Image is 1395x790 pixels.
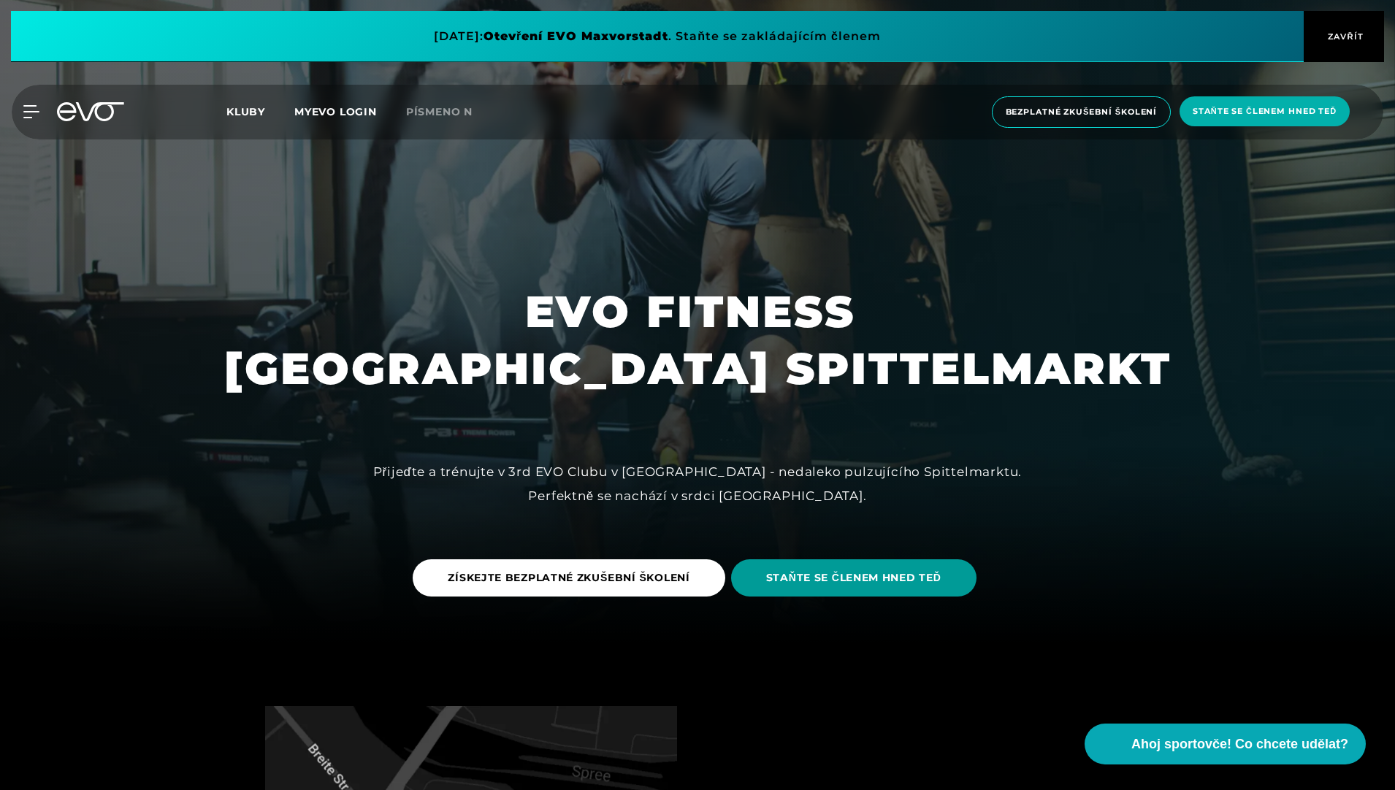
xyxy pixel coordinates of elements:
[1193,105,1337,118] span: Staňte se členem hned teď
[406,104,490,120] a: Písmeno n
[224,283,1172,397] h1: EVO FITNESS [GEOGRAPHIC_DATA] SPITTELMARKT
[226,104,294,118] a: Kluby
[766,570,941,586] span: STAŇTE SE ČLENEM HNED TEĎ
[448,570,689,586] span: ZÍSKEJTE BEZPLATNÉ ZKUŠEBNÍ ŠKOLENÍ
[987,96,1176,128] a: Bezplatné zkušební školení
[1304,11,1384,62] button: ZAVŘÍT
[1175,96,1354,128] a: Staňte se členem hned teď
[1324,30,1363,43] span: ZAVŘÍT
[294,105,377,118] a: MYEVO LOGIN
[731,548,982,607] a: STAŇTE SE ČLENEM HNED TEĎ
[413,548,730,607] a: ZÍSKEJTE BEZPLATNÉ ZKUŠEBNÍ ŠKOLENÍ
[226,105,265,118] span: Kluby
[1085,724,1366,764] button: Ahoj sportovče! Co chcete udělat?
[406,105,473,118] span: Písmeno n
[1131,735,1348,754] span: Ahoj sportovče! Co chcete udělat?
[373,464,1023,502] font: Přijeďte a trénujte v 3rd EVO Clubu v [GEOGRAPHIC_DATA] - nedaleko pulzujícího Spittelmarktu. Per...
[1006,106,1158,118] span: Bezplatné zkušební školení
